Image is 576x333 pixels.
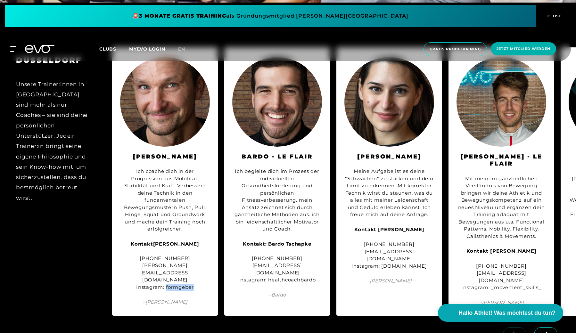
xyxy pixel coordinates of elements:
strong: Kontakt [131,241,153,247]
div: [PHONE_NUMBER] [EMAIL_ADDRESS][DOMAIN_NAME] Instagram: _movement_skills_ [457,263,546,291]
div: [PHONE_NUMBER] [EMAIL_ADDRESS][DOMAIN_NAME] Instagram: healthcoachbardo [232,240,322,284]
strong: [PERSON_NAME] [153,241,199,247]
div: Ich coache dich in der Progression aus Mobilität, Stabilität und Kraft. Verbessere deine Technik ... [120,168,210,233]
span: – [PERSON_NAME] [120,298,210,306]
strong: Kontakt [PERSON_NAME] [466,248,537,254]
a: en [178,45,193,53]
h3: [PERSON_NAME] [120,153,210,160]
span: Gratis Probetraining [430,46,481,52]
strong: Kontakt [PERSON_NAME] [354,226,424,232]
span: Clubs [99,46,116,52]
span: – [PERSON_NAME] [344,277,434,285]
img: Nathalie [344,57,434,147]
div: [PHONE_NUMBER] [EMAIL_ADDRESS][DOMAIN_NAME] Instagram: [DOMAIN_NAME] [344,241,434,270]
span: en [178,46,185,52]
span: CLOSE [546,13,562,19]
a: MYEVO LOGIN [129,46,165,52]
span: Jetzt Mitglied werden [497,46,550,52]
span: Hallo Athlet! Was möchtest du tun? [458,309,555,317]
div: Ich begleite dich im Prozess der individuellen Gesundheitsförderung und persönlichen Fitnessverbe... [232,168,322,233]
div: Meine Aufgabe ist es deine "Schwächen" zu stärken und dein Limit zu erkennen. Mit korrekter Techn... [344,168,434,218]
h3: Bardo - Le Flair [232,153,322,160]
h3: [PERSON_NAME] [344,153,434,160]
div: Unsere Trainer:innen in [GEOGRAPHIC_DATA] sind mehr als nur Coaches – sie sind deine persönlichen... [16,79,90,203]
div: [PHONE_NUMBER] [PERSON_NAME][EMAIL_ADDRESS][DOMAIN_NAME] Instagram: formgeber [120,240,210,291]
a: Jetzt Mitglied werden [489,42,558,56]
img: Alexander [457,57,546,147]
div: Mit meinem ganzheitlichen Verständnis von Bewegung bringen wir deine Athletik und Bewegungskompet... [457,175,546,240]
a: Gratis Probetraining [422,42,489,56]
button: CLOSE [536,5,571,27]
img: Matthias [120,57,210,147]
h3: [PERSON_NAME] - Le Flair [457,153,546,167]
a: Clubs [99,46,129,52]
button: Hallo Athlet! Was möchtest du tun? [438,304,563,322]
strong: Kontakt: Bardo Tschapke [243,241,311,247]
span: – Bardo [232,291,322,299]
img: Bardo [232,57,322,147]
span: – [PERSON_NAME] [457,299,546,306]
